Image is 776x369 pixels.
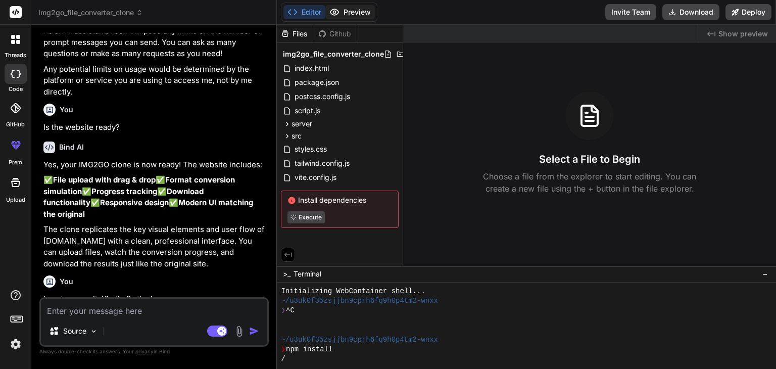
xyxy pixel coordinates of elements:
[39,347,269,356] p: Always double-check its answers. Your in Bind
[605,4,656,20] button: Invite Team
[6,196,25,204] label: Upload
[294,105,321,117] span: script.js
[292,119,312,129] span: server
[294,157,351,169] span: tailwind.config.js
[314,29,356,39] div: Github
[281,306,286,315] span: ❯
[60,105,73,115] h6: You
[43,122,267,133] p: Is the website ready?
[43,224,267,269] p: The clone replicates the key visual elements and user flow of [DOMAIN_NAME] with a clean, profess...
[286,306,295,315] span: ^C
[281,345,286,354] span: ❯
[43,198,255,219] strong: Modern UI matching the original
[281,287,425,296] span: Initializing WebContainer shell...
[294,171,337,183] span: vite.config.js
[38,8,143,18] span: img2go_file_converter_clone
[43,175,237,196] strong: Format conversion simulation
[539,152,640,166] h3: Select a File to Begin
[281,296,438,306] span: ~/u3uk0f35zsjjbn9cprh6fq9h0p4tm2-wnxx
[294,62,330,74] span: index.html
[718,29,768,39] span: Show preview
[762,269,768,279] span: −
[281,354,285,364] span: /
[43,294,267,305] p: I cant access it. Kindly fix the issue
[5,51,26,60] label: threads
[63,326,86,336] p: Source
[91,187,157,196] strong: Progress tracking
[59,142,84,152] h6: Bind AI
[43,64,267,98] p: Any potential limits on usage would be determined by the platform or service you are using to acc...
[286,345,332,354] span: npm install
[294,269,321,279] span: Terminal
[53,175,156,184] strong: File upload with drag & drop
[292,131,302,141] span: src
[476,170,703,195] p: Choose a file from the explorer to start editing. You can create a new file using the + button in...
[283,269,290,279] span: >_
[725,4,771,20] button: Deploy
[294,143,328,155] span: styles.css
[283,5,325,19] button: Editor
[43,25,267,60] p: As an AI assistant, I don't impose any limits on the number of prompt messages you can send. You ...
[325,5,375,19] button: Preview
[662,4,719,20] button: Download
[100,198,169,207] strong: Responsive design
[294,76,340,88] span: package.json
[7,336,24,353] img: settings
[233,326,245,337] img: attachment
[277,29,314,39] div: Files
[287,195,392,205] span: Install dependencies
[89,327,98,336] img: Pick Models
[294,90,351,103] span: postcss.config.js
[43,174,267,220] p: ✅ ✅ ✅ ✅ ✅ ✅
[283,49,384,59] span: img2go_file_converter_clone
[6,120,25,129] label: GitHub
[249,326,259,336] img: icon
[135,348,154,354] span: privacy
[760,266,770,282] button: −
[9,85,23,94] label: code
[281,335,438,345] span: ~/u3uk0f35zsjjbn9cprh6fq9h0p4tm2-wnxx
[60,276,73,287] h6: You
[287,211,325,223] button: Execute
[9,158,22,167] label: prem
[43,159,267,171] p: Yes, your IMG2GO clone is now ready! The website includes:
